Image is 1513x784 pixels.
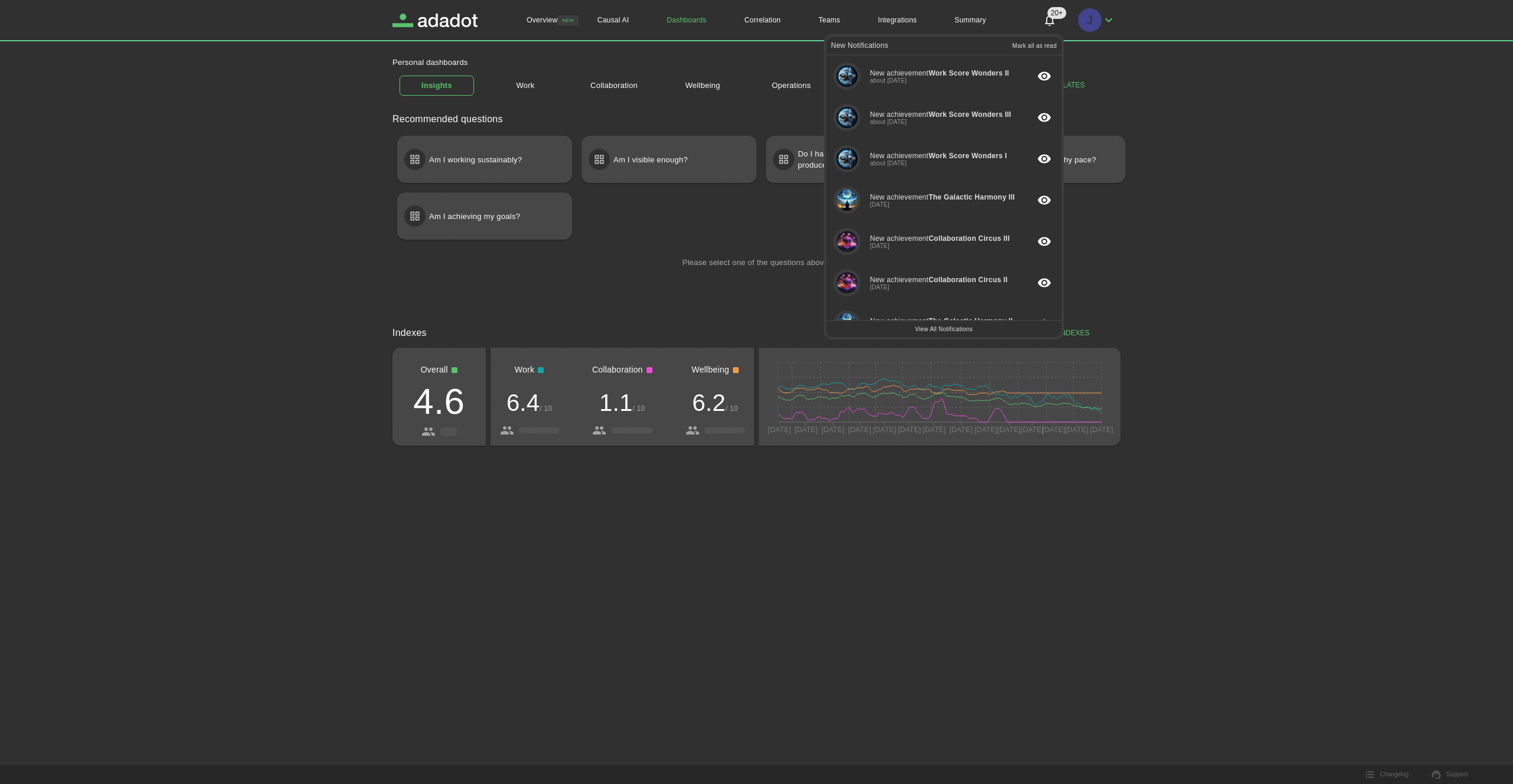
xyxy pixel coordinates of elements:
h2: Overall [421,364,448,376]
tspan: [DATE] [1090,425,1113,433]
svg: Company Work Average [500,423,514,437]
h2: Collaboration [592,364,643,376]
p: Am I visible enough? [613,149,688,171]
p: Mark all as read [1012,43,1057,49]
p: New Notifications [831,41,888,50]
img: collaborationIndex_greaterthan_tier3.png [836,231,858,252]
span: [DATE] [870,243,1010,249]
tspan: [DATE] [768,425,791,433]
img: workIndex_greaterthan_tier3.png [836,107,858,128]
span: / 10 [632,404,645,413]
span: [DATE] [870,284,1008,290]
p: Personal dashboards [392,57,468,68]
a: Wellbeing [665,76,740,96]
a: New achievementThe Galactic Harmony III [870,193,1015,201]
button: Notifications [1035,6,1064,34]
img: wellbeingIndex_greaterthan_tier3.png [836,190,858,211]
h2: Work [515,364,534,376]
p: 6.4 [507,391,552,414]
img: workIndex_greaterthan_tier2.png [836,66,858,87]
a: New achievementWork Score Wonders I [870,152,1007,160]
tspan: [DATE] [998,425,1021,433]
a: Adadot Homepage [392,14,478,27]
span: The Galactic Harmony II [928,317,1012,325]
span: about [DATE] [870,119,1011,125]
h2: 4.6 [413,383,465,420]
span: about [DATE] [870,77,1009,84]
a: Collaboration [577,76,651,96]
a: Work [488,76,563,96]
tspan: [DATE] [923,425,946,433]
p: Am I working sustainably? [429,149,522,171]
span: Work Score Wonders III [928,110,1011,119]
p: 6.2 [692,391,738,414]
span: Work Score Wonders I [928,152,1007,160]
tspan: [DATE] [822,425,845,433]
p: Do I have enough focus time to produce high quality work? [798,143,930,176]
tspan: [DATE] [873,425,896,433]
h1: Insights [421,79,452,93]
tspan: [DATE] [1065,425,1088,433]
p: View All Notifications [831,326,1057,332]
svg: Company Wellbeing Average [686,423,700,437]
svg: Company Overall Average [421,424,436,439]
button: j [1073,5,1121,35]
a: New achievementWork Score Wonders II [870,69,1009,77]
div: j [1078,8,1102,32]
span: about [DATE] [870,160,1007,166]
tspan: [DATE] [975,425,998,433]
tspan: [DATE] [1021,425,1044,433]
button: Changelog [1359,766,1415,783]
a: New achievementWork Score Wonders III [870,110,1011,119]
tspan: [DATE] [1042,425,1065,433]
img: wellbeingIndex_greaterthan_tier2.png [836,313,858,335]
span: [DATE] [870,201,1015,208]
a: Insights [400,76,474,96]
span: / 10 [540,404,552,413]
span: / 10 [726,404,738,413]
h2: Wellbeing [691,364,729,376]
img: collaborationIndex_greaterthan_tier2.png [836,272,858,293]
span: Collaboration Circus II [928,276,1008,284]
p: 1.1 [599,391,645,414]
a: Operations [754,76,829,96]
span: Collaboration Circus III [928,234,1009,243]
h2: Recommended questions [392,112,503,126]
tspan: [DATE] [898,425,921,433]
p: Please select one of the questions above. [683,257,831,269]
a: New achievementCollaboration Circus II [870,276,1008,284]
img: workIndex_greaterthan_tier1.png [836,148,858,169]
a: New achievementThe Galactic Harmony II [870,317,1013,325]
tspan: [DATE] [949,425,972,433]
p: Am I achieving my goals? [429,206,520,227]
h2: Indexes [392,326,427,340]
a: New achievementCollaboration Circus III [870,234,1010,243]
span: The Galactic Harmony III [928,193,1015,201]
span: Work Score Wonders II [928,69,1009,77]
svg: Company Collaboration Average [592,423,606,437]
tspan: [DATE] [848,425,871,433]
tspan: [DATE] [795,425,818,433]
span: 20+ [1047,7,1066,19]
a: Support [1425,766,1475,783]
